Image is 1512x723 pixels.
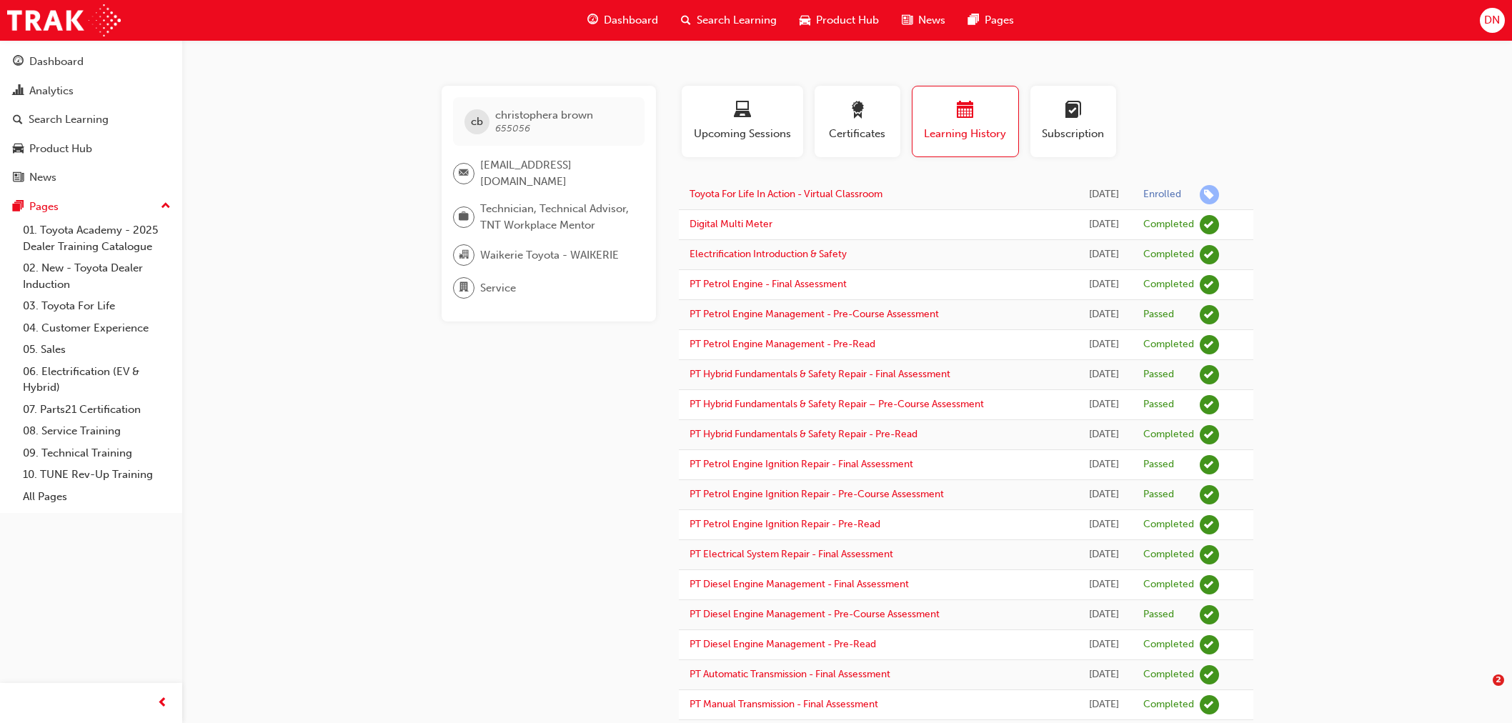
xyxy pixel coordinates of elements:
span: car-icon [13,143,24,156]
span: learningRecordVerb_COMPLETE-icon [1200,275,1219,294]
iframe: Intercom live chat [1463,674,1498,709]
div: Dashboard [29,54,84,70]
div: Fri May 30 2025 10:48:24 GMT+0930 (Australian Central Standard Time) [1086,517,1121,533]
span: christophera brown [495,109,593,121]
span: news-icon [13,171,24,184]
div: Completed [1143,248,1194,261]
a: PT Diesel Engine Management - Final Assessment [690,578,909,590]
span: learningRecordVerb_PASS-icon [1200,395,1219,414]
div: Passed [1143,308,1174,321]
span: Dashboard [604,12,658,29]
div: Fri Jun 06 2025 16:04:24 GMT+0930 (Australian Central Standard Time) [1086,216,1121,233]
span: search-icon [681,11,691,29]
span: learningRecordVerb_COMPLETE-icon [1200,515,1219,534]
span: Subscription [1041,126,1105,142]
span: organisation-icon [459,246,469,264]
div: Completed [1143,428,1194,442]
span: learningplan-icon [1065,101,1082,121]
a: PT Hybrid Fundamentals & Safety Repair – Pre-Course Assessment [690,398,984,410]
span: 2 [1493,674,1504,686]
span: learningRecordVerb_COMPLETE-icon [1200,425,1219,444]
span: learningRecordVerb_COMPLETE-icon [1200,575,1219,594]
div: Passed [1143,608,1174,622]
div: Fri May 30 2025 15:15:19 GMT+0930 (Australian Central Standard Time) [1086,306,1121,323]
a: Toyota For Life In Action - Virtual Classroom [690,188,882,200]
div: Fri May 30 2025 11:50:18 GMT+0930 (Australian Central Standard Time) [1086,487,1121,503]
div: Passed [1143,398,1174,412]
span: learningRecordVerb_PASS-icon [1200,485,1219,504]
a: 10. TUNE Rev-Up Training [17,464,176,486]
button: DashboardAnalyticsSearch LearningProduct HubNews [6,46,176,194]
div: Passed [1143,368,1174,382]
div: Fri May 30 2025 09:09:56 GMT+0930 (Australian Central Standard Time) [1086,697,1121,713]
a: PT Petrol Engine - Final Assessment [690,278,847,290]
a: Product Hub [6,136,176,162]
span: learningRecordVerb_COMPLETE-icon [1200,665,1219,684]
span: up-icon [161,197,171,216]
span: award-icon [849,101,866,121]
a: 01. Toyota Academy - 2025 Dealer Training Catalogue [17,219,176,257]
span: Product Hub [816,12,879,29]
a: 04. Customer Experience [17,317,176,339]
span: Search Learning [697,12,777,29]
div: Passed [1143,488,1174,502]
span: learningRecordVerb_COMPLETE-icon [1200,635,1219,654]
button: Pages [6,194,176,220]
span: Waikerie Toyota - WAIKERIE [480,247,619,264]
div: Completed [1143,638,1194,652]
a: 07. Parts21 Certification [17,399,176,421]
span: learningRecordVerb_PASS-icon [1200,305,1219,324]
a: PT Manual Transmission - Final Assessment [690,698,878,710]
span: email-icon [459,164,469,183]
span: learningRecordVerb_COMPLETE-icon [1200,335,1219,354]
div: Completed [1143,668,1194,682]
div: Completed [1143,218,1194,231]
div: Passed [1143,458,1174,472]
a: 08. Service Training [17,420,176,442]
button: Subscription [1030,86,1116,157]
a: 05. Sales [17,339,176,361]
a: Search Learning [6,106,176,133]
div: Fri May 30 2025 14:59:20 GMT+0930 (Australian Central Standard Time) [1086,336,1121,353]
div: Completed [1143,338,1194,351]
span: 655056 [495,122,530,134]
span: Technician, Technical Advisor, TNT Workplace Mentor [480,201,633,233]
a: PT Petrol Engine Ignition Repair - Pre-Course Assessment [690,488,944,500]
a: PT Petrol Engine Ignition Repair - Pre-Read [690,518,880,530]
span: prev-icon [157,694,168,712]
div: Fri May 30 2025 09:50:42 GMT+0930 (Australian Central Standard Time) [1086,577,1121,593]
span: Service [480,280,516,296]
span: pages-icon [13,201,24,214]
span: laptop-icon [734,101,751,121]
div: Fri May 30 2025 10:00:11 GMT+0930 (Australian Central Standard Time) [1086,547,1121,563]
div: Completed [1143,578,1194,592]
a: 03. Toyota For Life [17,295,176,317]
div: Fri May 30 2025 13:00:32 GMT+0930 (Australian Central Standard Time) [1086,457,1121,473]
span: chart-icon [13,85,24,98]
a: PT Petrol Engine Management - Pre-Course Assessment [690,308,939,320]
div: Fri May 30 2025 14:48:18 GMT+0930 (Australian Central Standard Time) [1086,427,1121,443]
span: Upcoming Sessions [692,126,792,142]
a: Dashboard [6,49,176,75]
span: DN [1484,12,1500,29]
span: learningRecordVerb_ENROLL-icon [1200,185,1219,204]
span: Certificates [825,126,890,142]
span: car-icon [800,11,810,29]
img: Trak [7,4,121,36]
button: Upcoming Sessions [682,86,803,157]
a: PT Diesel Engine Management - Pre-Course Assessment [690,608,940,620]
span: Learning History [923,126,1008,142]
div: Fri May 30 2025 09:33:27 GMT+0930 (Australian Central Standard Time) [1086,637,1121,653]
a: PT Automatic Transmission - Final Assessment [690,668,890,680]
a: 02. New - Toyota Dealer Induction [17,257,176,295]
a: car-iconProduct Hub [788,6,890,35]
span: guage-icon [13,56,24,69]
a: Analytics [6,78,176,104]
span: [EMAIL_ADDRESS][DOMAIN_NAME] [480,157,633,189]
a: pages-iconPages [957,6,1025,35]
a: PT Electrical System Repair - Final Assessment [690,548,893,560]
a: news-iconNews [890,6,957,35]
a: Digital Multi Meter [690,218,772,230]
div: Completed [1143,698,1194,712]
